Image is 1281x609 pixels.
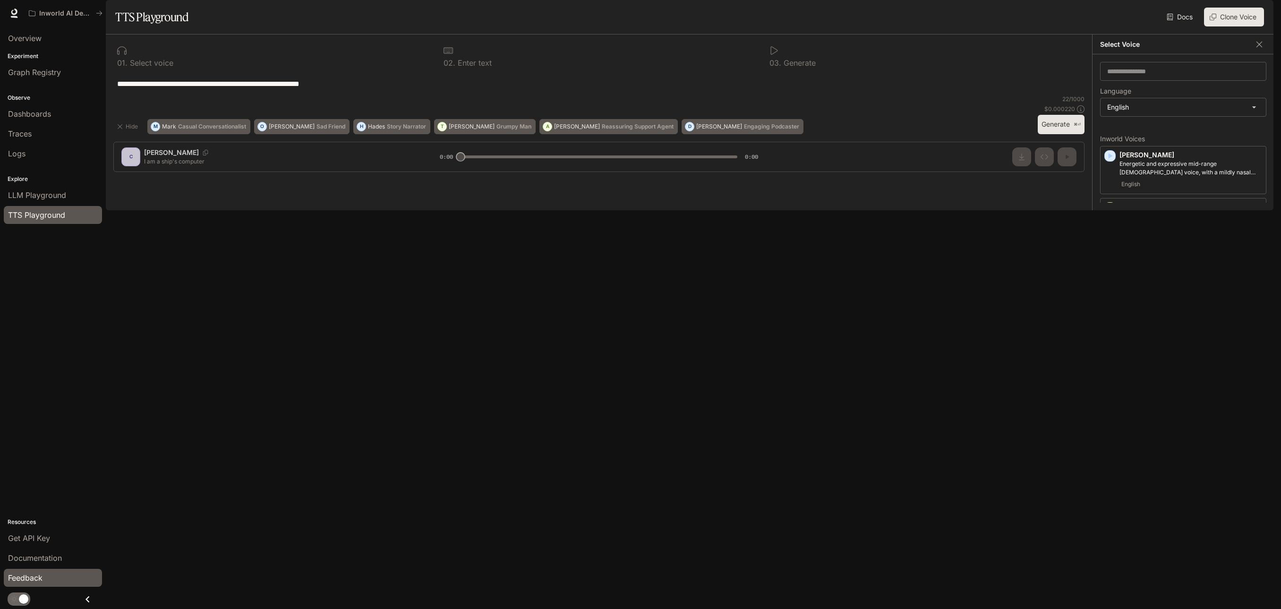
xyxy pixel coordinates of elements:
[1101,98,1266,116] div: English
[1119,179,1142,190] span: English
[1165,8,1196,26] a: Docs
[1204,8,1264,26] button: Clone Voice
[1044,105,1075,113] p: $ 0.000220
[1062,95,1085,103] p: 22 / 1000
[258,119,266,134] div: O
[496,124,531,129] p: Grumpy Man
[769,59,781,67] p: 0 3 .
[685,119,694,134] div: D
[1074,122,1081,128] p: ⌘⏎
[115,8,188,26] h1: TTS Playground
[39,9,92,17] p: Inworld AI Demos
[744,124,799,129] p: Engaging Podcaster
[554,124,600,129] p: [PERSON_NAME]
[117,59,128,67] p: 0 1 .
[316,124,345,129] p: Sad Friend
[781,59,816,67] p: Generate
[128,59,173,67] p: Select voice
[682,119,803,134] button: D[PERSON_NAME]Engaging Podcaster
[387,124,426,129] p: Story Narrator
[444,59,455,67] p: 0 2 .
[1119,150,1262,160] p: [PERSON_NAME]
[368,124,385,129] p: Hades
[151,119,160,134] div: M
[178,124,246,129] p: Casual Conversationalist
[269,124,315,129] p: [PERSON_NAME]
[25,4,107,23] button: All workspaces
[254,119,350,134] button: O[PERSON_NAME]Sad Friend
[1119,202,1262,212] p: [PERSON_NAME]
[539,119,678,134] button: A[PERSON_NAME]Reassuring Support Agent
[1100,136,1266,142] p: Inworld Voices
[455,59,492,67] p: Enter text
[162,124,176,129] p: Mark
[696,124,742,129] p: [PERSON_NAME]
[449,124,495,129] p: [PERSON_NAME]
[434,119,536,134] button: T[PERSON_NAME]Grumpy Man
[438,119,446,134] div: T
[1100,88,1131,94] p: Language
[602,124,674,129] p: Reassuring Support Agent
[113,119,144,134] button: Hide
[353,119,430,134] button: HHadesStory Narrator
[1038,115,1085,134] button: Generate⌘⏎
[543,119,552,134] div: A
[1119,160,1262,177] p: Energetic and expressive mid-range male voice, with a mildly nasal quality
[147,119,250,134] button: MMarkCasual Conversationalist
[357,119,366,134] div: H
